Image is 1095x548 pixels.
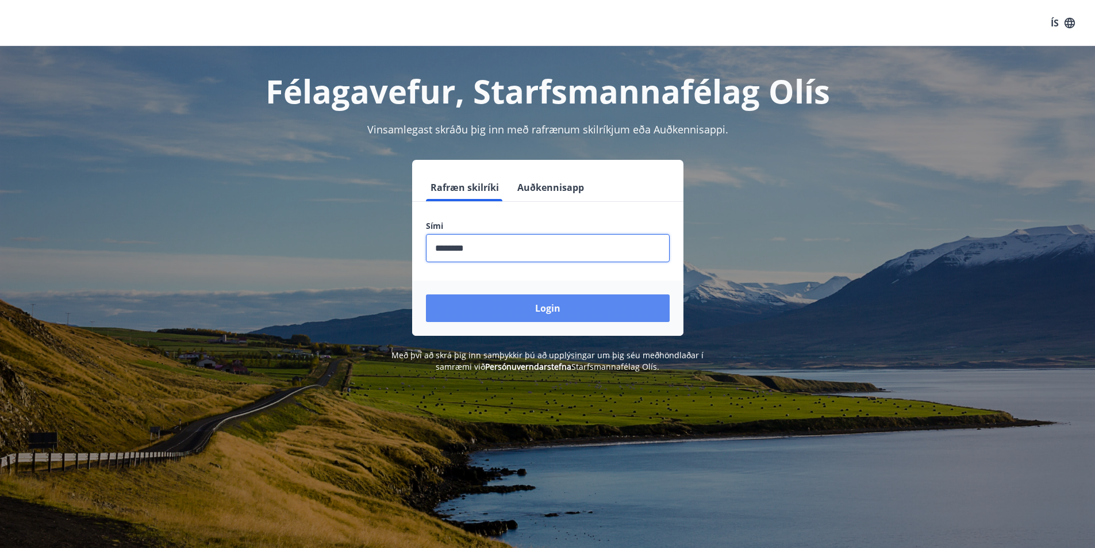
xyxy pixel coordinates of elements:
[148,69,948,113] h1: Félagavefur, Starfsmannafélag Olís
[426,294,670,322] button: Login
[426,220,670,232] label: Sími
[367,122,728,136] span: Vinsamlegast skráðu þig inn með rafrænum skilríkjum eða Auðkennisappi.
[426,174,504,201] button: Rafræn skilríki
[391,350,704,372] span: Með því að skrá þig inn samþykkir þú að upplýsingar um þig séu meðhöndlaðar í samræmi við Starfsm...
[513,174,589,201] button: Auðkennisapp
[1044,13,1081,33] button: ÍS
[485,361,571,372] a: Persónuverndarstefna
